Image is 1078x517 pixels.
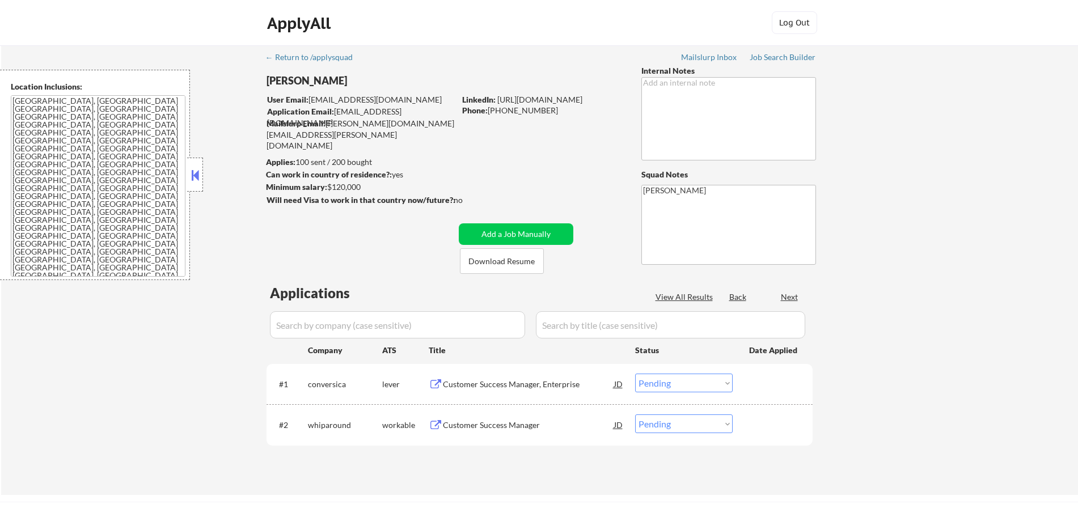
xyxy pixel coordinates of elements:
[308,419,382,431] div: whiparound
[772,11,817,34] button: Log Out
[681,53,738,61] div: Mailslurp Inbox
[265,53,363,64] a: ← Return to /applysquad
[613,414,624,435] div: JD
[382,379,429,390] div: lever
[429,345,624,356] div: Title
[750,53,816,61] div: Job Search Builder
[266,157,295,167] strong: Applies:
[267,118,325,128] strong: Mailslurp Email:
[750,53,816,64] a: Job Search Builder
[443,379,614,390] div: Customer Success Manager, Enterprise
[11,81,185,92] div: Location Inclusions:
[267,95,308,104] strong: User Email:
[279,419,299,431] div: #2
[270,286,382,300] div: Applications
[266,156,455,168] div: 100 sent / 200 bought
[536,311,805,338] input: Search by title (case sensitive)
[462,105,623,116] div: [PHONE_NUMBER]
[267,107,334,116] strong: Application Email:
[308,345,382,356] div: Company
[267,74,500,88] div: [PERSON_NAME]
[749,345,799,356] div: Date Applied
[382,419,429,431] div: workable
[729,291,747,303] div: Back
[462,95,496,104] strong: LinkedIn:
[635,340,733,360] div: Status
[265,53,363,61] div: ← Return to /applysquad
[781,291,799,303] div: Next
[641,65,816,77] div: Internal Notes
[279,379,299,390] div: #1
[382,345,429,356] div: ATS
[454,194,486,206] div: no
[267,14,334,33] div: ApplyAll
[308,379,382,390] div: conversica
[267,106,455,128] div: [EMAIL_ADDRESS][DOMAIN_NAME]
[641,169,816,180] div: Squad Notes
[460,248,544,274] button: Download Resume
[497,95,582,104] a: [URL][DOMAIN_NAME]
[270,311,525,338] input: Search by company (case sensitive)
[266,182,327,192] strong: Minimum salary:
[656,291,716,303] div: View All Results
[266,181,455,193] div: $120,000
[267,118,455,151] div: [PERSON_NAME][DOMAIN_NAME][EMAIL_ADDRESS][PERSON_NAME][DOMAIN_NAME]
[681,53,738,64] a: Mailslurp Inbox
[267,195,455,205] strong: Will need Visa to work in that country now/future?:
[266,169,451,180] div: yes
[266,169,392,179] strong: Can work in country of residence?:
[443,419,614,431] div: Customer Success Manager
[459,223,573,245] button: Add a Job Manually
[462,105,488,115] strong: Phone:
[267,94,455,105] div: [EMAIL_ADDRESS][DOMAIN_NAME]
[613,374,624,394] div: JD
